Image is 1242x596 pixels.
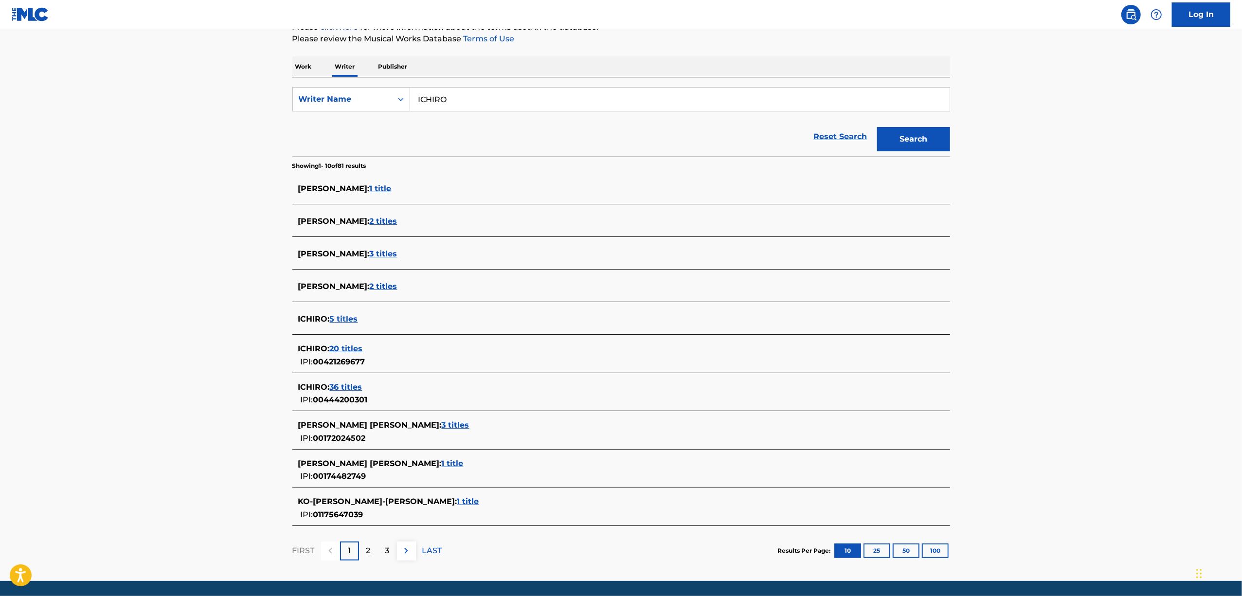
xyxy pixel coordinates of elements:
[292,545,315,557] p: FIRST
[330,344,363,353] span: 20 titles
[922,543,949,558] button: 100
[809,126,872,147] a: Reset Search
[292,87,950,156] form: Search Form
[1151,9,1162,20] img: help
[298,282,370,291] span: [PERSON_NAME] :
[1121,5,1141,24] a: Public Search
[292,162,366,170] p: Showing 1 - 10 of 81 results
[834,543,861,558] button: 10
[298,344,330,353] span: ICHIRO :
[301,395,313,404] span: IPI:
[864,543,890,558] button: 25
[370,184,392,193] span: 1 title
[877,127,950,151] button: Search
[332,56,358,77] p: Writer
[298,382,330,392] span: ICHIRO :
[292,33,950,45] p: Please review the Musical Works Database
[370,217,397,226] span: 2 titles
[298,184,370,193] span: [PERSON_NAME] :
[313,510,363,519] span: 01175647039
[778,546,833,555] p: Results Per Page:
[366,545,371,557] p: 2
[298,217,370,226] span: [PERSON_NAME] :
[370,282,397,291] span: 2 titles
[298,459,442,468] span: [PERSON_NAME] [PERSON_NAME] :
[422,545,442,557] p: LAST
[313,471,366,481] span: 00174482749
[301,471,313,481] span: IPI:
[400,545,412,557] img: right
[1193,549,1242,596] iframe: Chat Widget
[301,510,313,519] span: IPI:
[376,56,411,77] p: Publisher
[298,420,442,430] span: [PERSON_NAME] [PERSON_NAME] :
[370,249,397,258] span: 3 titles
[313,357,365,366] span: 00421269677
[1196,559,1202,588] div: Drag
[442,459,464,468] span: 1 title
[298,249,370,258] span: [PERSON_NAME] :
[442,420,469,430] span: 3 titles
[330,314,358,324] span: 5 titles
[313,433,366,443] span: 00172024502
[298,314,330,324] span: ICHIRO :
[457,497,479,506] span: 1 title
[348,545,351,557] p: 1
[893,543,919,558] button: 50
[298,497,457,506] span: KO-[PERSON_NAME]-[PERSON_NAME] :
[313,395,368,404] span: 00444200301
[301,357,313,366] span: IPI:
[1147,5,1166,24] div: Help
[301,433,313,443] span: IPI:
[330,382,362,392] span: 36 titles
[385,545,390,557] p: 3
[299,93,386,105] div: Writer Name
[292,56,315,77] p: Work
[1125,9,1137,20] img: search
[462,34,515,43] a: Terms of Use
[12,7,49,21] img: MLC Logo
[1172,2,1230,27] a: Log In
